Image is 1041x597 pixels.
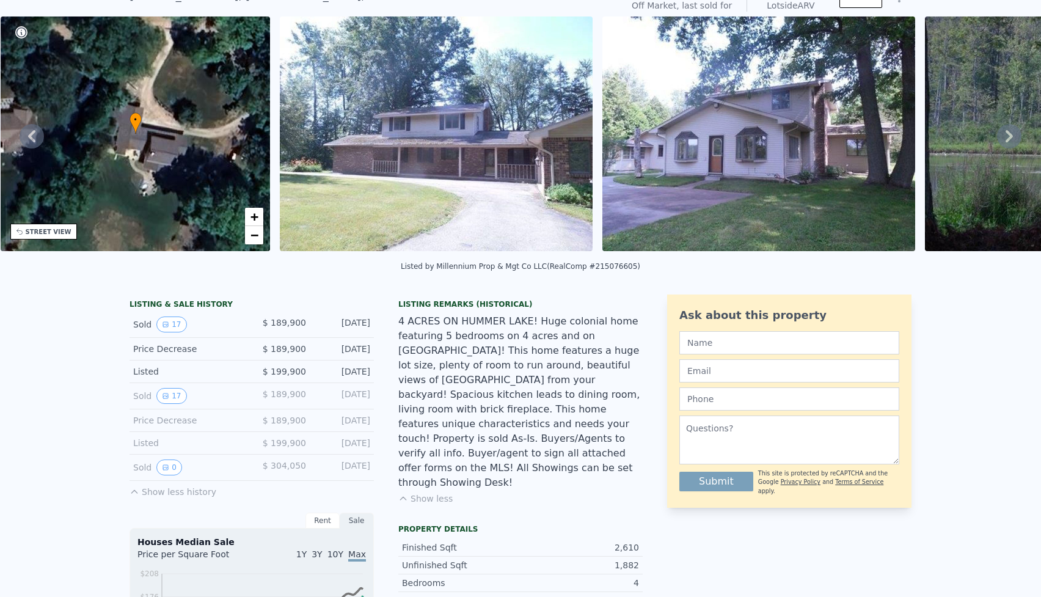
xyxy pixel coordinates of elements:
[26,227,71,236] div: STREET VIEW
[133,460,242,475] div: Sold
[679,387,899,411] input: Phone
[130,299,374,312] div: LISTING & SALE HISTORY
[263,416,306,425] span: $ 189,900
[835,478,883,485] a: Terms of Service
[327,549,343,559] span: 10Y
[602,16,915,251] img: Sale: 139729599 Parcel: 58620166
[137,536,366,548] div: Houses Median Sale
[140,570,159,578] tspan: $208
[156,460,182,475] button: View historical data
[316,388,370,404] div: [DATE]
[133,414,242,427] div: Price Decrease
[316,460,370,475] div: [DATE]
[316,414,370,427] div: [DATE]
[312,549,322,559] span: 3Y
[263,344,306,354] span: $ 189,900
[133,317,242,332] div: Sold
[296,549,307,559] span: 1Y
[280,16,593,251] img: Sale: 139729599 Parcel: 58620166
[402,541,520,554] div: Finished Sqft
[348,549,366,562] span: Max
[263,367,306,376] span: $ 199,900
[133,343,242,355] div: Price Decrease
[758,469,899,496] div: This site is protected by reCAPTCHA and the Google and apply.
[133,388,242,404] div: Sold
[316,343,370,355] div: [DATE]
[245,208,263,226] a: Zoom in
[156,317,186,332] button: View historical data
[679,359,899,383] input: Email
[130,112,142,134] div: •
[679,472,753,491] button: Submit
[398,524,643,534] div: Property details
[402,559,520,571] div: Unfinished Sqft
[133,437,242,449] div: Listed
[137,548,252,568] div: Price per Square Foot
[402,577,520,589] div: Bedrooms
[250,209,258,224] span: +
[679,307,899,324] div: Ask about this property
[401,262,640,271] div: Listed by Millennium Prop & Mgt Co LLC (RealComp #215076605)
[398,314,643,490] div: 4 ACRES ON HUMMER LAKE! Huge colonial home featuring 5 bedrooms on 4 acres and on [GEOGRAPHIC_DAT...
[398,493,453,505] button: Show less
[316,317,370,332] div: [DATE]
[245,226,263,244] a: Zoom out
[520,541,639,554] div: 2,610
[520,559,639,571] div: 1,882
[130,481,216,498] button: Show less history
[156,388,186,404] button: View historical data
[316,365,370,378] div: [DATE]
[340,513,374,529] div: Sale
[305,513,340,529] div: Rent
[398,299,643,309] div: Listing Remarks (Historical)
[781,478,820,485] a: Privacy Policy
[679,331,899,354] input: Name
[130,114,142,125] span: •
[263,438,306,448] span: $ 199,900
[263,461,306,471] span: $ 304,050
[133,365,242,378] div: Listed
[520,577,639,589] div: 4
[316,437,370,449] div: [DATE]
[250,227,258,243] span: −
[263,318,306,328] span: $ 189,900
[263,389,306,399] span: $ 189,900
